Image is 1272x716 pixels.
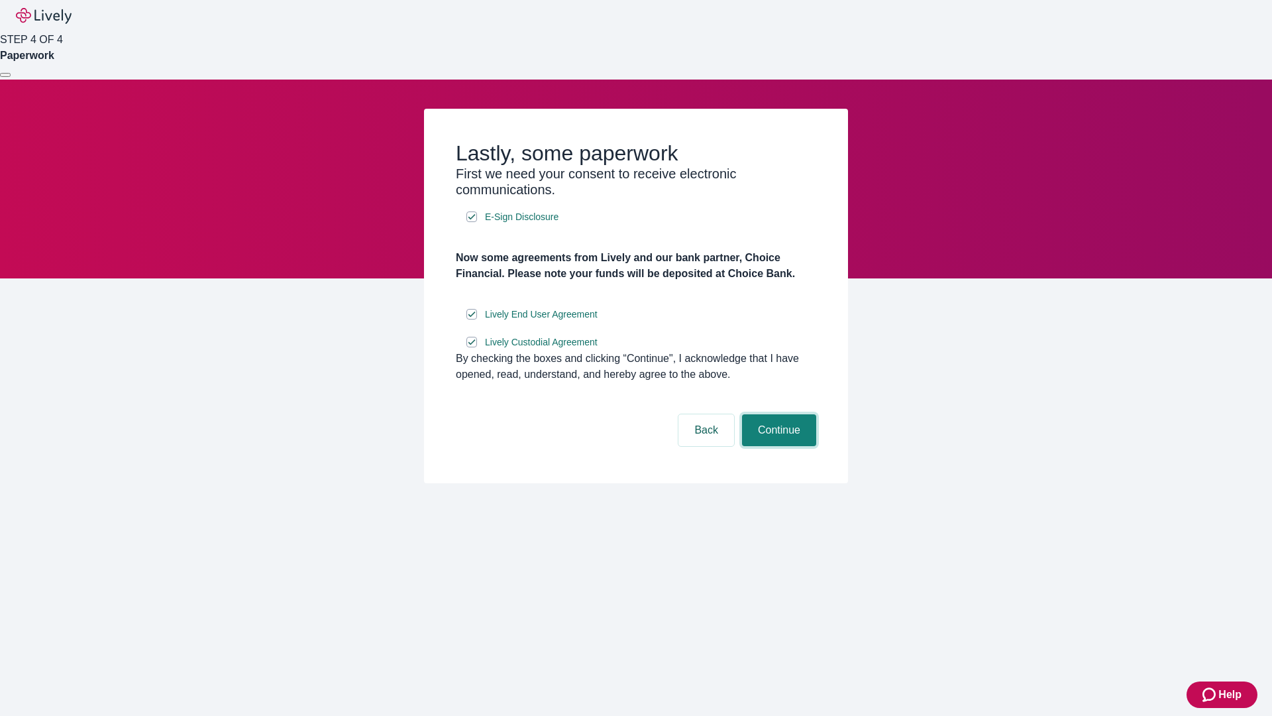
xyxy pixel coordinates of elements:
span: Help [1218,687,1242,703]
a: e-sign disclosure document [482,306,600,323]
img: Lively [16,8,72,24]
button: Zendesk support iconHelp [1187,682,1257,708]
a: e-sign disclosure document [482,209,561,225]
button: Back [678,414,734,446]
a: e-sign disclosure document [482,334,600,351]
h2: Lastly, some paperwork [456,141,816,166]
h4: Now some agreements from Lively and our bank partner, Choice Financial. Please note your funds wi... [456,250,816,282]
svg: Zendesk support icon [1202,687,1218,703]
span: Lively Custodial Agreement [485,335,598,349]
div: By checking the boxes and clicking “Continue", I acknowledge that I have opened, read, understand... [456,351,816,383]
span: E-Sign Disclosure [485,210,558,224]
h3: First we need your consent to receive electronic communications. [456,166,816,198]
span: Lively End User Agreement [485,308,598,322]
button: Continue [742,414,816,446]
